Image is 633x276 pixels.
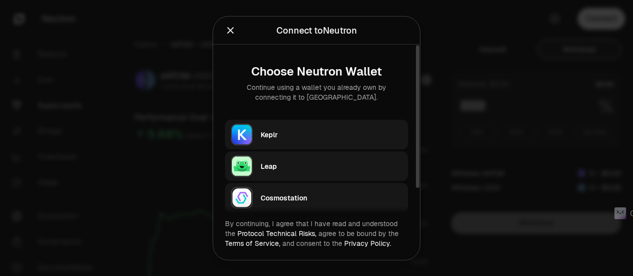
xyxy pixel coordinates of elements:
div: Leap [261,161,402,171]
div: Keplr [261,129,402,139]
a: Protocol Technical Risks, [237,229,316,237]
div: By continuing, I agree that I have read and understood the agree to be bound by the and consent t... [225,218,408,248]
button: KeplrKeplr [225,119,408,149]
a: Terms of Service, [225,238,280,247]
img: Leap [232,156,252,176]
a: Privacy Policy. [344,238,391,247]
img: Keplr [232,124,252,144]
button: Close [225,23,236,37]
div: Connect to Neutron [276,23,357,37]
div: Choose Neutron Wallet [233,64,400,78]
div: Cosmostation [261,193,402,202]
button: CosmostationCosmostation [225,183,408,212]
div: Continue using a wallet you already own by connecting it to [GEOGRAPHIC_DATA]. [233,82,400,102]
img: Cosmostation [232,188,252,207]
button: LeapLeap [225,151,408,181]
